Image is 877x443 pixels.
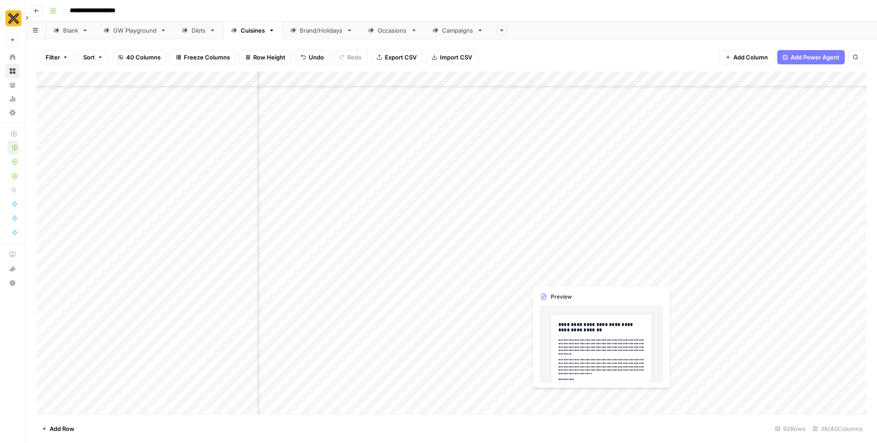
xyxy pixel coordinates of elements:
[5,105,20,120] a: Settings
[719,50,774,64] button: Add Column
[425,21,491,39] a: Campaigns
[360,21,425,39] a: Occasions
[113,26,157,35] div: GW Playground
[5,7,20,30] button: Workspace: CookUnity
[63,26,78,35] div: Blank
[50,424,74,433] span: Add Row
[223,21,282,39] a: Cuisines
[440,53,472,62] span: Import CSV
[809,422,866,436] div: 38/40 Columns
[5,247,20,262] a: AirOps Academy
[126,53,161,62] span: 40 Columns
[253,53,285,62] span: Row Height
[378,26,407,35] div: Occasions
[309,53,324,62] span: Undo
[112,50,166,64] button: 40 Columns
[5,276,20,290] button: Help + Support
[5,262,20,276] button: What's new?
[347,53,362,62] span: Redo
[5,50,20,64] a: Home
[385,53,417,62] span: Export CSV
[333,50,367,64] button: Redo
[6,262,19,275] div: What's new?
[5,78,20,92] a: Your Data
[40,50,74,64] button: Filter
[777,50,845,64] button: Add Power Agent
[442,26,473,35] div: Campaigns
[192,26,206,35] div: Diets
[170,50,236,64] button: Freeze Columns
[239,50,291,64] button: Row Height
[77,50,109,64] button: Sort
[300,26,343,35] div: Brand/Holidays
[46,53,60,62] span: Filter
[46,21,96,39] a: Blank
[426,50,478,64] button: Import CSV
[295,50,330,64] button: Undo
[96,21,174,39] a: GW Playground
[282,21,360,39] a: Brand/Holidays
[771,422,809,436] div: 92 Rows
[371,50,422,64] button: Export CSV
[5,64,20,78] a: Browse
[36,422,80,436] button: Add Row
[83,53,95,62] span: Sort
[241,26,265,35] div: Cuisines
[174,21,223,39] a: Diets
[5,10,21,26] img: CookUnity Logo
[5,92,20,106] a: Usage
[791,53,839,62] span: Add Power Agent
[184,53,230,62] span: Freeze Columns
[733,53,768,62] span: Add Column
